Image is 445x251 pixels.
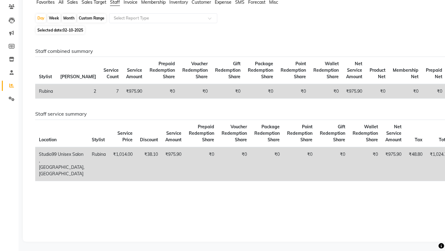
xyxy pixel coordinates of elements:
td: ₹0 [283,147,316,181]
span: Service Count [104,67,119,79]
span: 02-10-2025 [63,28,83,32]
td: ₹0 [185,147,218,181]
td: Studio99 Unisex Salon , [GEOGRAPHIC_DATA], [GEOGRAPHIC_DATA] [35,147,88,181]
span: Voucher Redemption Share [182,61,208,79]
span: Location [39,137,57,143]
span: [PERSON_NAME] [60,74,96,79]
div: Month [62,14,76,23]
span: Wallet Redemption Share [353,124,378,143]
td: ₹975.90 [162,147,185,181]
span: Net Service Amount [385,124,401,143]
span: Net Service Amount [346,61,362,79]
span: Service Amount [126,67,142,79]
span: Prepaid Redemption Share [150,61,175,79]
td: ₹975.90 [342,84,366,99]
span: Package Redemption Share [248,61,273,79]
td: ₹0 [349,147,382,181]
td: Rubina [88,147,109,181]
div: Custom Range [77,14,106,23]
span: Wallet Redemption Share [313,61,339,79]
span: Selected date: [36,26,85,34]
td: 7 [100,84,122,99]
h6: Staff combined summary [35,48,432,54]
td: ₹0 [244,84,277,99]
div: Day [36,14,46,23]
span: Point Redemption Share [287,124,312,143]
td: ₹0 [218,147,251,181]
span: Service Amount [165,130,181,143]
span: Stylist [39,74,52,79]
div: Week [47,14,61,23]
span: Discount [140,137,158,143]
span: Service Price [117,130,133,143]
h6: Staff service summary [35,111,432,117]
td: ₹0 [366,84,389,99]
span: Gift Redemption Share [215,61,240,79]
td: ₹0 [251,147,283,181]
td: ₹975.90 [382,147,405,181]
td: ₹0 [310,84,342,99]
span: Prepaid Redemption Share [189,124,214,143]
span: Gift Redemption Share [320,124,345,143]
td: ₹0 [316,147,349,181]
span: Membership Net [393,67,418,79]
td: ₹975.90 [122,84,146,99]
td: 2 [57,84,100,99]
span: Point Redemption Share [281,61,306,79]
td: ₹0 [277,84,310,99]
span: Tax [415,137,422,143]
span: Prepaid Net [426,67,442,79]
span: Product Net [370,67,385,79]
span: Package Redemption Share [254,124,280,143]
td: ₹0 [211,84,244,99]
span: Stylist [92,137,105,143]
td: ₹0 [389,84,422,99]
td: ₹1,014.00 [109,147,136,181]
td: ₹0 [146,84,179,99]
td: ₹0 [179,84,211,99]
td: Rubina [35,84,57,99]
span: Voucher Redemption Share [222,124,247,143]
td: ₹38.10 [136,147,162,181]
td: ₹48.80 [405,147,426,181]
